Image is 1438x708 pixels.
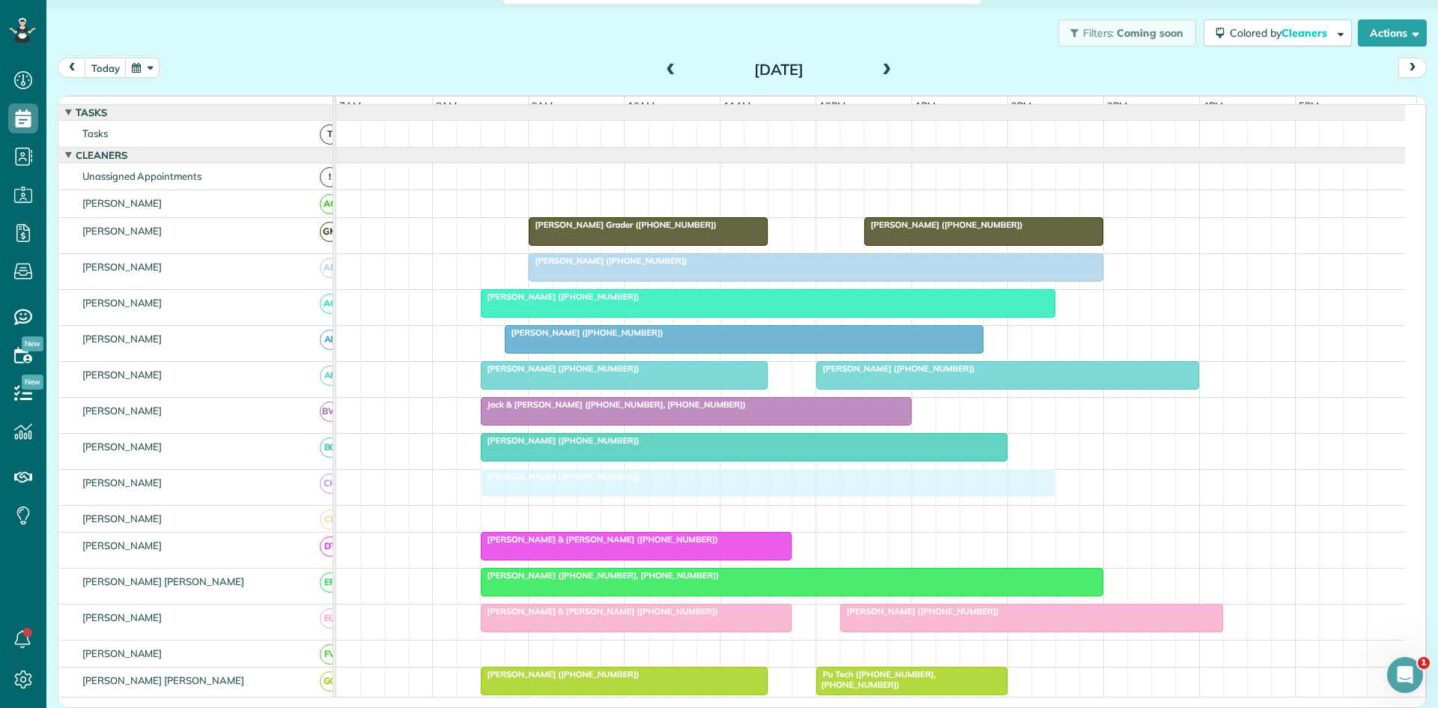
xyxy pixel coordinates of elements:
span: EP [320,572,340,593]
span: 4pm [1200,100,1226,112]
span: [PERSON_NAME] ([PHONE_NUMBER]) [480,363,640,374]
span: [PERSON_NAME] [79,333,166,345]
span: New [22,375,43,390]
span: Colored by [1230,26,1332,40]
span: 9am [529,100,556,112]
span: BW [320,402,340,422]
span: [PERSON_NAME] [79,441,166,453]
span: [PERSON_NAME] ([PHONE_NUMBER]) [480,291,640,302]
span: [PERSON_NAME] & [PERSON_NAME] ([PHONE_NUMBER]) [480,534,719,545]
span: 2pm [1008,100,1034,112]
span: Tasks [79,127,111,139]
span: Cleaners [73,149,130,161]
span: 3pm [1104,100,1130,112]
span: DT [320,536,340,557]
span: [PERSON_NAME] & [PERSON_NAME] ([PHONE_NUMBER]) [480,606,719,617]
span: Coming soon [1117,26,1184,40]
span: [PERSON_NAME] ([PHONE_NUMBER]) [480,435,640,446]
span: [PERSON_NAME] [79,476,166,488]
span: 10am [625,100,658,112]
span: Jack & [PERSON_NAME] ([PHONE_NUMBER], [PHONE_NUMBER]) [480,399,747,410]
span: [PERSON_NAME] [79,512,166,524]
iframe: Intercom live chat [1387,657,1423,693]
button: today [85,58,127,78]
button: prev [58,58,86,78]
span: 5pm [1296,100,1322,112]
span: 1pm [912,100,938,112]
span: [PERSON_NAME] [PERSON_NAME] [79,674,247,686]
span: CL [320,509,340,530]
span: [PERSON_NAME] [79,225,166,237]
span: [PERSON_NAME] ([PHONE_NUMBER]) [840,606,1000,617]
span: AC [320,294,340,314]
span: Filters: [1083,26,1114,40]
span: 7am [336,100,364,112]
span: [PERSON_NAME] [PERSON_NAME] [79,575,247,587]
span: GM [320,222,340,242]
span: CH [320,473,340,494]
span: [PERSON_NAME] [79,197,166,209]
button: Actions [1358,19,1427,46]
span: [PERSON_NAME] [79,405,166,417]
span: Tasks [73,106,110,118]
span: [PERSON_NAME] ([PHONE_NUMBER]) [480,471,640,482]
span: AB [320,258,340,278]
span: AC [320,194,340,214]
span: [PERSON_NAME] [79,539,166,551]
span: [PERSON_NAME] ([PHONE_NUMBER]) [528,255,688,266]
span: [PERSON_NAME] ([PHONE_NUMBER]) [504,327,664,338]
span: [PERSON_NAME] [79,297,166,309]
span: [PERSON_NAME] [79,369,166,381]
span: [PERSON_NAME] [79,611,166,623]
span: [PERSON_NAME] [79,647,166,659]
span: 1 [1418,657,1430,669]
span: AF [320,330,340,350]
span: 8am [433,100,461,112]
span: 12pm [816,100,849,112]
button: Colored byCleaners [1204,19,1352,46]
span: EG [320,608,340,629]
span: 11am [720,100,754,112]
span: BC [320,438,340,458]
span: [PERSON_NAME] ([PHONE_NUMBER]) [864,220,1024,230]
span: [PERSON_NAME] Grader ([PHONE_NUMBER]) [528,220,718,230]
span: [PERSON_NAME] ([PHONE_NUMBER], [PHONE_NUMBER]) [480,570,720,581]
span: Pu Tech ([PHONE_NUMBER], [PHONE_NUMBER]) [816,669,936,690]
span: GG [320,671,340,692]
span: [PERSON_NAME] ([PHONE_NUMBER]) [816,363,976,374]
span: [PERSON_NAME] ([PHONE_NUMBER]) [480,669,640,680]
span: New [22,336,43,351]
span: ! [320,167,340,187]
button: next [1398,58,1427,78]
span: Cleaners [1281,26,1329,40]
span: AF [320,366,340,386]
span: FV [320,644,340,665]
span: [PERSON_NAME] [79,261,166,273]
h2: [DATE] [685,61,873,78]
span: T [320,124,340,145]
span: Unassigned Appointments [79,170,204,182]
